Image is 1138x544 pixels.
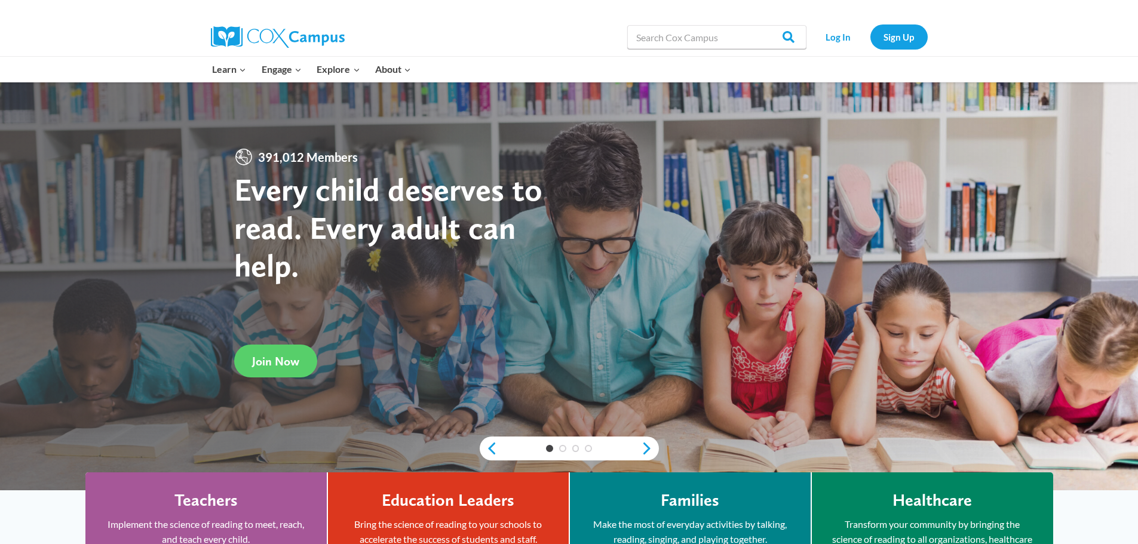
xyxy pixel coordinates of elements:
[317,62,360,77] span: Explore
[211,26,345,48] img: Cox Campus
[205,57,419,82] nav: Primary Navigation
[480,437,659,460] div: content slider buttons
[382,490,514,511] h4: Education Leaders
[174,490,238,511] h4: Teachers
[585,445,592,452] a: 4
[627,25,806,49] input: Search Cox Campus
[252,354,299,368] span: Join Now
[812,24,928,49] nav: Secondary Navigation
[812,24,864,49] a: Log In
[892,490,972,511] h4: Healthcare
[234,345,317,377] a: Join Now
[212,62,246,77] span: Learn
[234,170,542,284] strong: Every child deserves to read. Every adult can help.
[375,62,411,77] span: About
[641,441,659,456] a: next
[480,441,498,456] a: previous
[572,445,579,452] a: 3
[253,147,363,167] span: 391,012 Members
[661,490,719,511] h4: Families
[870,24,928,49] a: Sign Up
[546,445,553,452] a: 1
[559,445,566,452] a: 2
[262,62,302,77] span: Engage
